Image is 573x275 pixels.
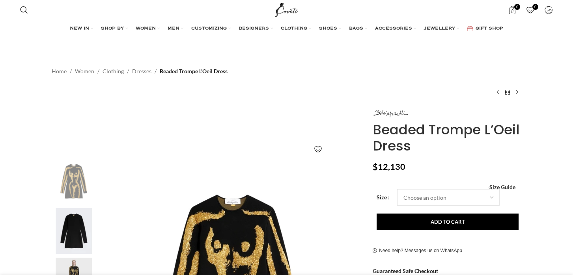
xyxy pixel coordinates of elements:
[375,26,412,32] span: ACCESSORIES
[168,21,183,37] a: MEN
[52,67,228,76] nav: Breadcrumb
[319,21,341,37] a: SHOES
[377,193,389,202] label: Size
[168,26,179,32] span: MEN
[101,21,128,37] a: SHOP BY
[512,87,522,97] a: Next product
[50,208,98,254] img: Schiaparelli dress
[504,2,521,18] a: 0
[532,4,538,10] span: 0
[132,67,151,76] a: Dresses
[476,26,503,32] span: GIFT SHOP
[239,26,269,32] span: DESIGNERS
[373,162,405,172] bdi: 12,130
[281,26,307,32] span: CLOTHING
[101,26,124,32] span: SHOP BY
[523,2,539,18] div: My Wishlist
[75,67,94,76] a: Women
[136,26,156,32] span: WOMEN
[375,21,416,37] a: ACCESSORIES
[373,162,378,172] span: $
[16,21,556,37] div: Main navigation
[373,248,462,254] a: Need help? Messages us on WhatsApp
[493,87,503,97] a: Previous product
[514,4,520,10] span: 0
[160,67,228,76] span: Beaded Trompe L’Oeil Dress
[103,67,124,76] a: Clothing
[349,26,363,32] span: BAGS
[467,26,473,31] img: GiftBag
[191,21,231,37] a: CUSTOMIZING
[136,21,160,37] a: WOMEN
[424,26,455,32] span: JEWELLERY
[523,2,539,18] a: 0
[467,21,503,37] a: GIFT SHOP
[349,21,367,37] a: BAGS
[373,268,438,274] strong: Guaranteed Safe Checkout
[373,110,408,117] img: Schiaparelli
[191,26,227,32] span: CUSTOMIZING
[52,67,67,76] a: Home
[239,21,273,37] a: DESIGNERS
[273,6,300,13] a: Site logo
[16,2,32,18] a: Search
[319,26,337,32] span: SHOES
[281,21,311,37] a: CLOTHING
[377,214,519,230] button: Add to cart
[424,21,459,37] a: JEWELLERY
[373,122,521,154] h1: Beaded Trompe L’Oeil Dress
[70,26,89,32] span: NEW IN
[50,158,98,204] img: Schiaparelli Beaded Trompe LOeil Dress51967 nobg
[70,21,93,37] a: NEW IN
